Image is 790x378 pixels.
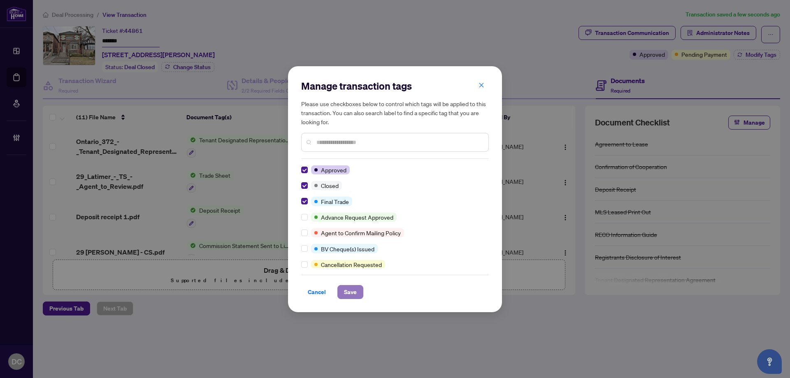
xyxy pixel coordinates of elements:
[301,285,332,299] button: Cancel
[301,79,489,93] h2: Manage transaction tags
[321,165,346,174] span: Approved
[344,285,357,299] span: Save
[321,228,401,237] span: Agent to Confirm Mailing Policy
[479,82,484,88] span: close
[308,285,326,299] span: Cancel
[321,197,349,206] span: Final Trade
[321,244,374,253] span: BV Cheque(s) Issued
[337,285,363,299] button: Save
[321,213,393,222] span: Advance Request Approved
[321,260,382,269] span: Cancellation Requested
[757,349,782,374] button: Open asap
[321,181,339,190] span: Closed
[301,99,489,126] h5: Please use checkboxes below to control which tags will be applied to this transaction. You can al...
